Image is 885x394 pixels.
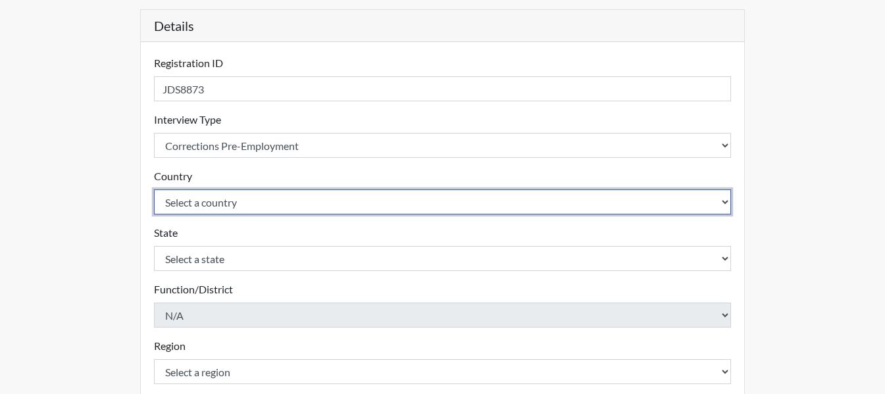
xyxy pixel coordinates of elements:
[154,168,192,184] label: Country
[154,338,186,354] label: Region
[141,10,745,42] h5: Details
[154,55,223,71] label: Registration ID
[154,112,221,128] label: Interview Type
[154,282,233,297] label: Function/District
[154,225,178,241] label: State
[154,76,732,101] input: Insert a Registration ID, which needs to be a unique alphanumeric value for each interviewee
